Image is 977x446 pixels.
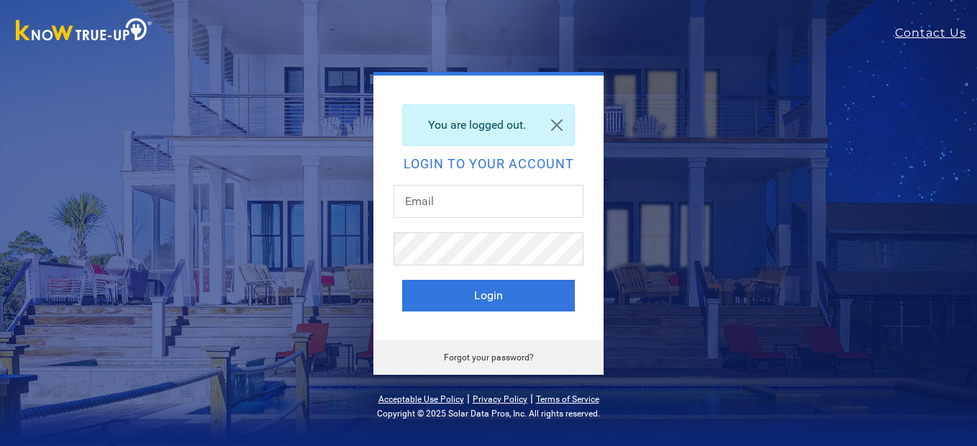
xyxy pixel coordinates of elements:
[378,394,464,404] a: Acceptable Use Policy
[467,391,470,405] span: |
[530,391,533,405] span: |
[394,185,583,218] input: Email
[402,158,575,170] h2: Login to your account
[540,105,574,145] a: Close
[9,15,160,47] img: Know True-Up
[402,104,575,146] div: You are logged out.
[895,24,977,42] a: Contact Us
[473,394,527,404] a: Privacy Policy
[402,280,575,311] button: Login
[536,394,599,404] a: Terms of Service
[444,352,534,363] a: Forgot your password?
